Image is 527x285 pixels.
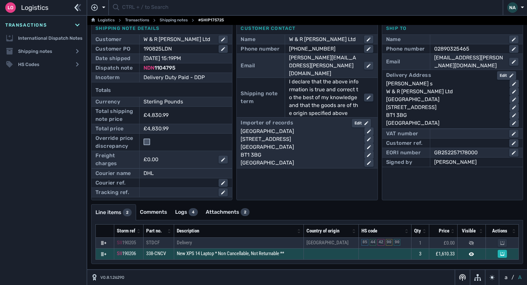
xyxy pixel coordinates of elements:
div: Signed by [386,158,412,166]
div: [GEOGRAPHIC_DATA] [386,96,504,103]
div: VAT number [386,130,418,138]
span: SII [117,251,122,256]
span: £1,610.33 [436,251,455,257]
div: [GEOGRAPHIC_DATA] [241,127,359,135]
div: [PERSON_NAME][EMAIL_ADDRESS][PERSON_NAME][DOMAIN_NAME] [289,54,359,77]
div: I declare that the above information is true and correct to the best of my knowledge and that the... [289,78,359,117]
div: Ship to [386,25,519,32]
div: Totals [95,84,228,97]
span: 1104795 [154,65,175,71]
div: Phone number [241,45,279,53]
button: Edit [497,71,516,80]
div: 02890325465 [434,45,504,53]
div: Storm ref [117,227,135,235]
div: Name [241,35,255,43]
div: £4,830.99 [144,111,169,119]
div: Lo [5,2,16,13]
a: Line items2 [92,205,136,220]
div: [GEOGRAPHIC_DATA] [241,159,359,167]
div: £0.00 [144,156,213,164]
div: Part no. [146,227,166,235]
div: Customer [95,35,121,43]
div: Actions [488,227,511,235]
span: V0.8.1.26290 [100,274,124,280]
span: £0.00 [444,240,455,246]
div: GB252257178000 [434,149,504,157]
span: [GEOGRAPHIC_DATA] [306,240,349,246]
div: W & R [PERSON_NAME] Ltd [289,35,359,43]
div: 90 [386,239,392,246]
div: 4 [189,208,198,216]
span: / [512,274,514,281]
div: 44 [370,239,376,246]
div: HS code [361,227,403,235]
div: Customer contact [241,25,373,32]
div: [GEOGRAPHIC_DATA] [241,143,359,151]
div: Shipping note details [95,25,228,32]
span: 190205 [122,240,136,246]
div: Email [386,58,400,66]
span: 3 [419,251,421,257]
div: Sterling Pounds [144,98,219,106]
div: 42 [378,239,384,246]
div: DHL [144,169,228,177]
div: Courier ref. [95,179,126,187]
span: #SHIP175725 [198,16,224,24]
a: Shipping notes [160,16,188,24]
div: Dispatch note [95,64,133,72]
div: BT1 3BG [386,111,504,119]
div: £4,830.99 [144,125,219,133]
a: Comments [136,204,171,220]
div: 90 [394,239,400,246]
div: Edit [500,73,514,78]
button: Edit [352,119,371,127]
div: Phone number [386,45,425,53]
div: 2 [123,208,132,216]
div: Currency [95,98,120,106]
div: [PERSON_NAME] s [386,80,504,88]
a: Attachments2 [202,204,253,220]
div: 85 [361,239,368,246]
div: Incoterm [95,74,119,81]
div: NA [507,2,518,13]
span: SII [117,240,122,246]
div: [STREET_ADDRESS] [241,135,359,143]
span: STDCF [146,240,160,246]
div: Price [432,227,449,235]
div: [GEOGRAPHIC_DATA] [386,119,504,127]
div: Importer of records [241,119,293,127]
span: 190206 [122,251,136,256]
div: Freight charges [95,152,135,167]
div: Delivery Address [386,71,431,80]
div: Courier name [95,169,131,177]
div: BT1 3BG [241,151,359,159]
a: Logs4 [171,204,202,220]
div: [PERSON_NAME] [434,158,518,166]
div: Delivery Duty Paid - DDP [144,74,228,81]
span: NDN [144,65,154,71]
div: Description [177,227,296,235]
div: EORI number [386,149,421,157]
span: 1 [419,240,421,246]
div: Edit [355,120,368,126]
span: Transactions [5,22,47,29]
a: Transactions [125,16,149,24]
div: Customer ref. [386,139,423,147]
span: New XPS 14 Laptop * Non Cancellable, Not Returnable ** [177,251,284,256]
div: Total price [95,125,123,133]
button: a [503,274,509,281]
div: Customer PO [95,45,130,53]
span: Logistics [21,3,48,12]
div: W & R [PERSON_NAME] Ltd [144,35,213,43]
span: 338-CNCV [146,251,166,256]
div: 190825LDN [144,45,213,53]
div: Override price discrepancy [95,134,135,150]
div: [DATE] 15:19PM [144,55,219,62]
input: CTRL + / to Search [122,1,499,14]
div: [EMAIL_ADDRESS][PERSON_NAME][DOMAIN_NAME] [434,54,504,70]
div: Total shipping note price [95,107,135,123]
div: Date shipped [95,55,131,62]
div: Shipping note term [241,90,280,105]
a: Logistics [91,16,115,24]
div: 2 [241,208,250,216]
